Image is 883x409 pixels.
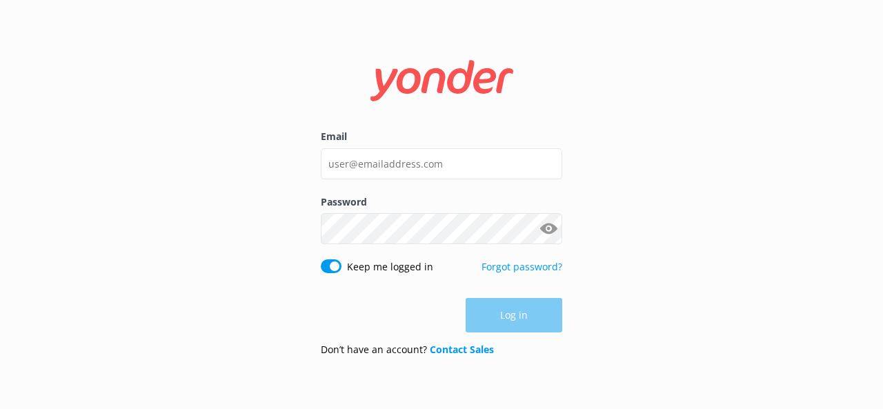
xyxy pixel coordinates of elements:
[321,148,562,179] input: user@emailaddress.com
[482,260,562,273] a: Forgot password?
[321,194,562,210] label: Password
[321,129,562,144] label: Email
[430,343,494,356] a: Contact Sales
[321,342,494,357] p: Don’t have an account?
[347,259,433,275] label: Keep me logged in
[535,215,562,243] button: Show password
